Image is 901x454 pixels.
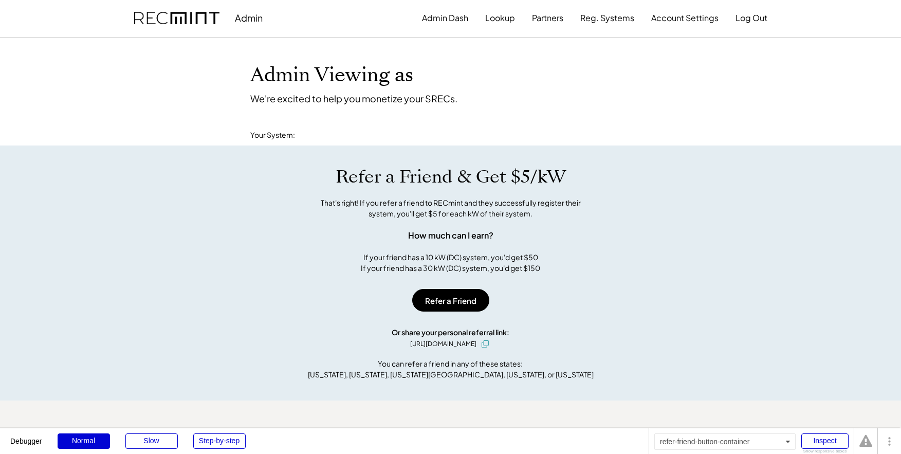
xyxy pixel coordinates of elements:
div: Show responsive boxes [801,449,849,453]
div: Normal [58,433,110,449]
div: refer-friend-button-container [654,433,796,450]
div: Debugger [10,428,42,445]
div: If your friend has a 10 kW (DC) system, you'd get $50 If your friend has a 30 kW (DC) system, you... [361,252,540,274]
button: Account Settings [651,8,719,28]
div: Slow [125,433,178,449]
h1: Admin Viewing as [250,63,413,87]
button: Lookup [485,8,515,28]
button: Log Out [735,8,767,28]
div: [URL][DOMAIN_NAME] [410,339,476,349]
button: Partners [532,8,563,28]
h1: Refer a Friend & Get $5/kW [336,166,566,188]
div: Your System: [250,130,295,140]
div: Or share your personal referral link: [392,327,509,338]
div: You can refer a friend in any of these states: [US_STATE], [US_STATE], [US_STATE][GEOGRAPHIC_DATA... [308,358,594,380]
button: Reg. Systems [580,8,634,28]
button: Admin Dash [422,8,468,28]
button: click to copy [479,338,491,350]
div: Inspect [801,433,849,449]
div: Admin [235,12,263,24]
button: Refer a Friend [412,289,489,312]
div: We're excited to help you monetize your SRECs. [250,93,457,104]
img: recmint-logotype%403x.png [134,12,219,25]
div: How much can I earn? [408,229,493,242]
div: Step-by-step [193,433,246,449]
div: That's right! If you refer a friend to RECmint and they successfully register their system, you'l... [309,197,592,219]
